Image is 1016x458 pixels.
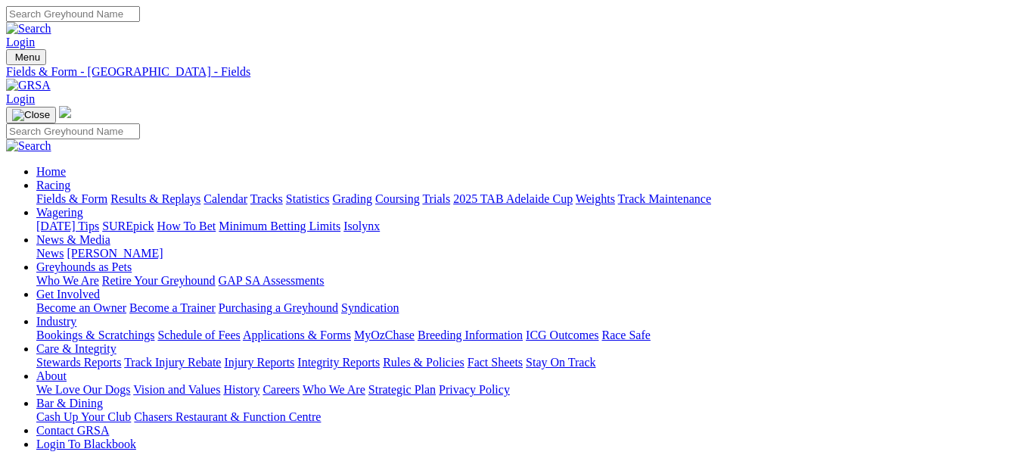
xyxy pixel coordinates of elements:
[134,410,321,423] a: Chasers Restaurant & Function Centre
[6,79,51,92] img: GRSA
[297,356,380,369] a: Integrity Reports
[36,329,154,341] a: Bookings & Scratchings
[343,220,380,232] a: Isolynx
[36,410,131,423] a: Cash Up Your Club
[219,274,325,287] a: GAP SA Assessments
[102,274,216,287] a: Retire Your Greyhound
[36,315,76,328] a: Industry
[36,247,1010,260] div: News & Media
[36,356,121,369] a: Stewards Reports
[6,92,35,105] a: Login
[36,179,70,192] a: Racing
[223,383,259,396] a: History
[224,356,294,369] a: Injury Reports
[36,192,1010,206] div: Racing
[36,247,64,260] a: News
[36,301,126,314] a: Become an Owner
[36,397,103,410] a: Bar & Dining
[601,329,650,341] a: Race Safe
[102,220,154,232] a: SUREpick
[36,424,109,437] a: Contact GRSA
[526,329,598,341] a: ICG Outcomes
[6,6,140,22] input: Search
[383,356,465,369] a: Rules & Policies
[36,274,99,287] a: Who We Are
[36,329,1010,342] div: Industry
[468,356,523,369] a: Fact Sheets
[618,192,711,205] a: Track Maintenance
[375,192,420,205] a: Coursing
[133,383,220,396] a: Vision and Values
[526,356,595,369] a: Stay On Track
[6,49,46,65] button: Toggle navigation
[368,383,436,396] a: Strategic Plan
[453,192,573,205] a: 2025 TAB Adelaide Cup
[36,356,1010,369] div: Care & Integrity
[204,192,247,205] a: Calendar
[157,220,216,232] a: How To Bet
[36,301,1010,315] div: Get Involved
[36,233,110,246] a: News & Media
[36,192,107,205] a: Fields & Form
[36,383,1010,397] div: About
[36,369,67,382] a: About
[15,51,40,63] span: Menu
[6,65,1010,79] a: Fields & Form - [GEOGRAPHIC_DATA] - Fields
[439,383,510,396] a: Privacy Policy
[36,220,99,232] a: [DATE] Tips
[36,410,1010,424] div: Bar & Dining
[341,301,399,314] a: Syndication
[36,383,130,396] a: We Love Our Dogs
[6,107,56,123] button: Toggle navigation
[12,109,50,121] img: Close
[219,301,338,314] a: Purchasing a Greyhound
[6,22,51,36] img: Search
[250,192,283,205] a: Tracks
[6,123,140,139] input: Search
[67,247,163,260] a: [PERSON_NAME]
[36,438,136,450] a: Login To Blackbook
[36,274,1010,288] div: Greyhounds as Pets
[333,192,372,205] a: Grading
[576,192,615,205] a: Weights
[157,329,240,341] a: Schedule of Fees
[243,329,351,341] a: Applications & Forms
[36,220,1010,233] div: Wagering
[59,106,71,118] img: logo-grsa-white.png
[418,329,523,341] a: Breeding Information
[303,383,365,396] a: Who We Are
[36,288,100,301] a: Get Involved
[36,165,66,178] a: Home
[263,383,300,396] a: Careers
[36,342,117,355] a: Care & Integrity
[36,260,132,273] a: Greyhounds as Pets
[6,36,35,48] a: Login
[219,220,340,232] a: Minimum Betting Limits
[6,139,51,153] img: Search
[354,329,415,341] a: MyOzChase
[124,356,221,369] a: Track Injury Rebate
[286,192,330,205] a: Statistics
[36,206,83,219] a: Wagering
[422,192,450,205] a: Trials
[129,301,216,314] a: Become a Trainer
[110,192,200,205] a: Results & Replays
